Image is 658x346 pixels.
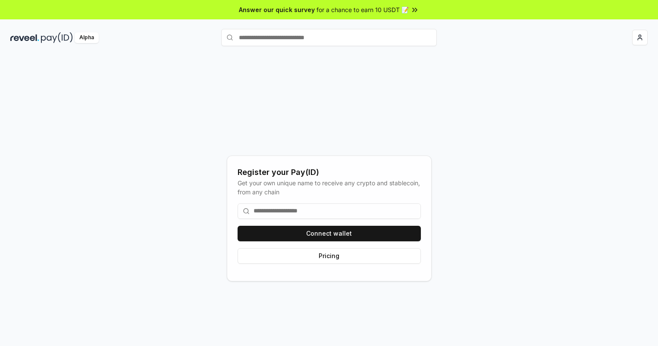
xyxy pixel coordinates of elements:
div: Alpha [75,32,99,43]
div: Get your own unique name to receive any crypto and stablecoin, from any chain [238,178,421,196]
span: Answer our quick survey [239,5,315,14]
button: Pricing [238,248,421,264]
img: reveel_dark [10,32,39,43]
img: pay_id [41,32,73,43]
button: Connect wallet [238,226,421,241]
span: for a chance to earn 10 USDT 📝 [316,5,409,14]
div: Register your Pay(ID) [238,166,421,178]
